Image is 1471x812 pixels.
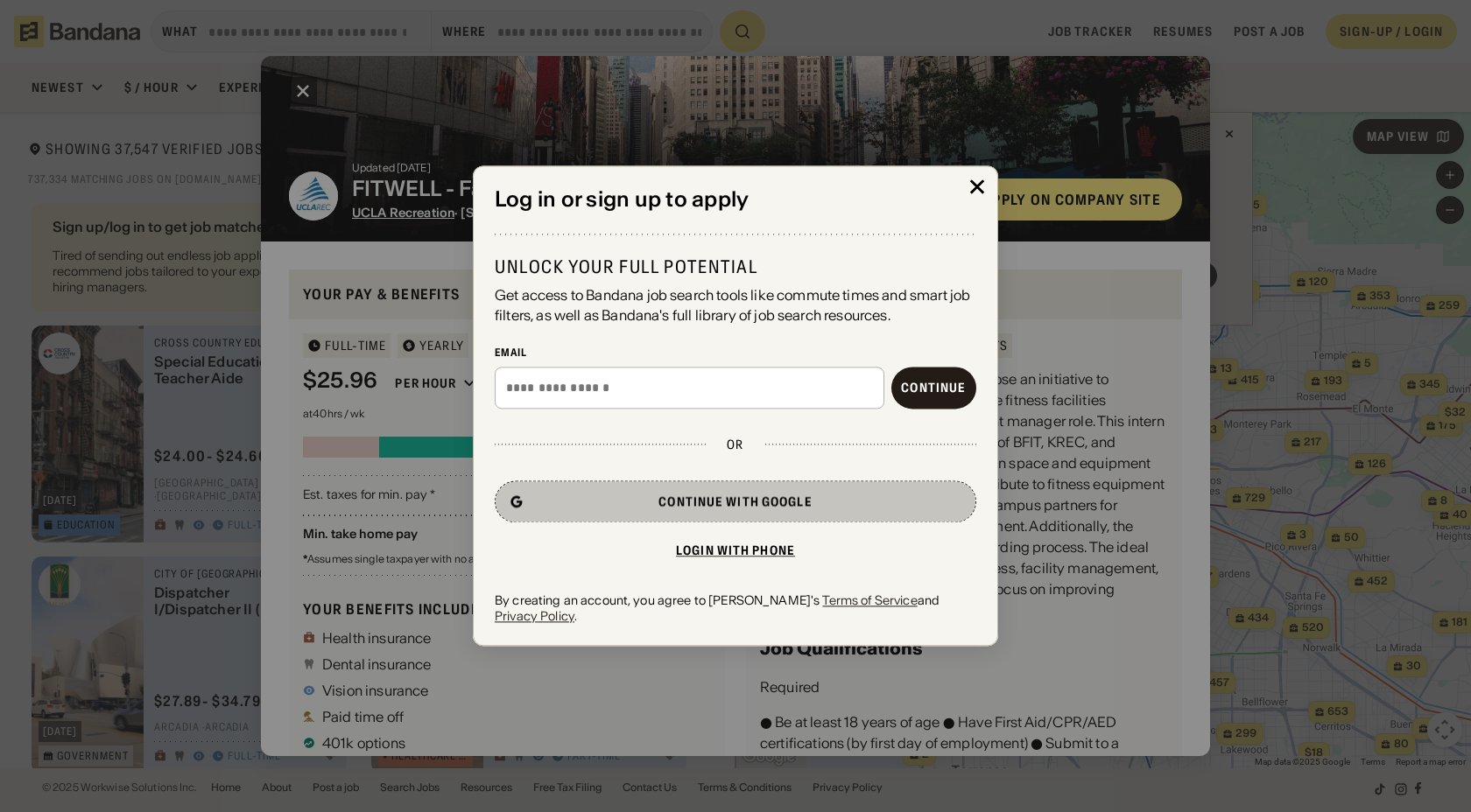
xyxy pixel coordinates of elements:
[495,608,574,624] a: Privacy Policy
[495,187,976,213] div: Log in or sign up to apply
[901,381,966,394] div: Continue
[676,544,795,556] div: Login with phone
[495,592,976,624] div: By creating an account, you agree to [PERSON_NAME]'s and .
[495,346,976,360] div: Email
[822,592,917,608] a: Terms of Service
[495,256,976,279] div: Unlock your full potential
[727,437,743,452] div: or
[495,286,976,325] div: Get access to Bandana job search tools like commute times and smart job filters, as well as Banda...
[658,495,812,507] div: Continue with Google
